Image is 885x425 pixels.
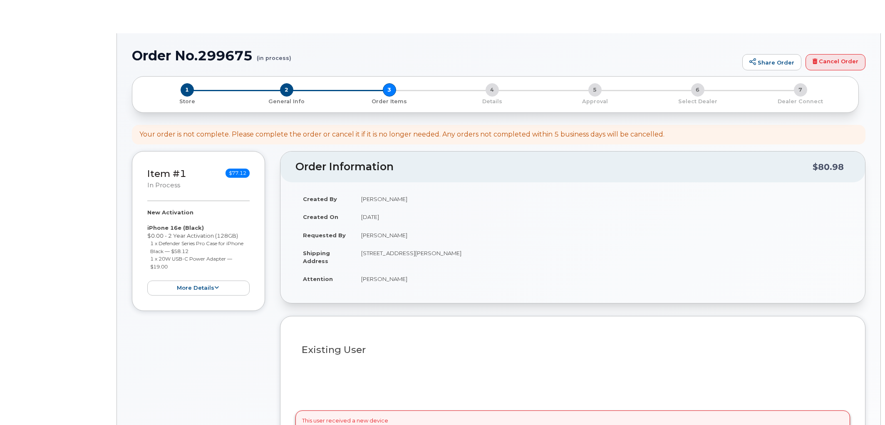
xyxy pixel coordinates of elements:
small: 1 x Defender Series Pro Case for iPhone Black — $58.12 [150,240,243,254]
a: 1 Store [139,97,235,105]
a: Cancel Order [806,54,865,71]
strong: New Activation [147,209,193,216]
strong: Attention [303,276,333,282]
a: Item #1 [147,168,186,179]
strong: Created By [303,196,337,202]
button: more details [147,281,250,296]
span: 2 [280,83,293,97]
small: (in process) [257,48,291,61]
span: $77.12 [226,169,250,178]
td: [DATE] [354,208,850,226]
td: [STREET_ADDRESS][PERSON_NAME] [354,244,850,270]
h1: Order No.299675 [132,48,738,63]
div: Your order is not complete. Please complete the order or cancel it if it is no longer needed. Any... [139,130,664,139]
h2: Order Information [295,161,813,173]
small: 1 x 20W USB-C Power Adapter — $19.00 [150,256,232,270]
h3: Existing User [302,345,844,355]
td: [PERSON_NAME] [354,226,850,244]
div: $80.98 [813,159,844,175]
a: Share Order [742,54,801,71]
span: 1 [181,83,194,97]
small: in process [147,181,180,189]
strong: Created On [303,214,338,220]
a: 2 General Info [235,97,338,105]
p: Store [142,98,232,105]
p: General Info [238,98,335,105]
div: $0.00 - 2 Year Activation (128GB) [147,209,250,296]
td: [PERSON_NAME] [354,190,850,208]
td: [PERSON_NAME] [354,270,850,288]
strong: iPhone 16e (Black) [147,224,204,231]
strong: Shipping Address [303,250,330,264]
strong: Requested By [303,232,346,239]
